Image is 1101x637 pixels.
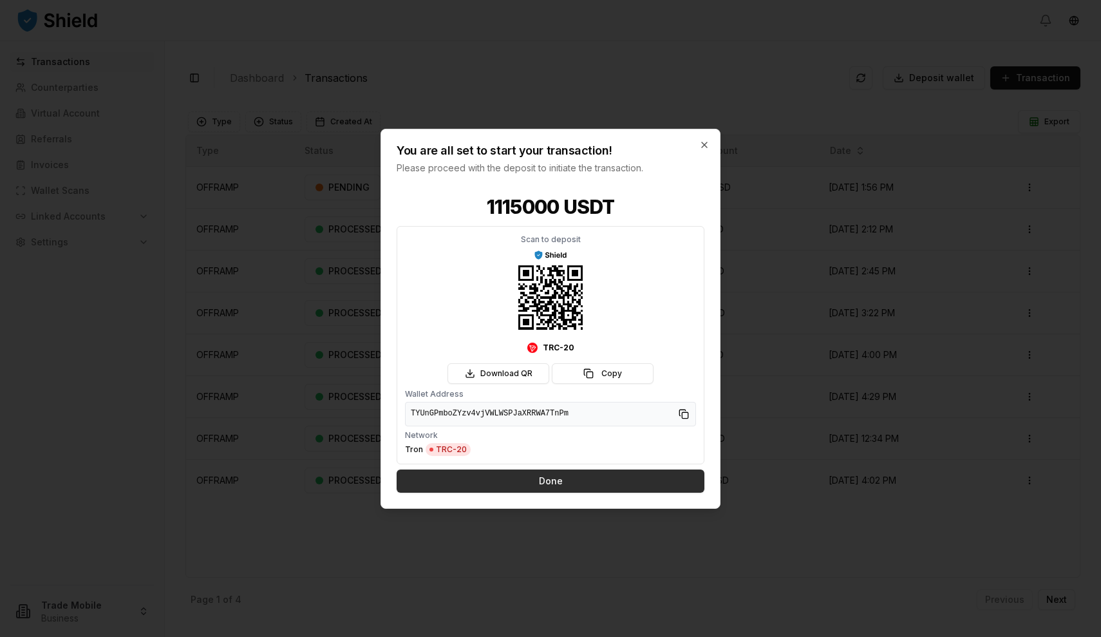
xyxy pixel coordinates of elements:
[397,470,704,493] button: Done
[397,161,704,174] p: Please proceed with the deposit to initiate the transaction.
[405,389,696,399] p: Wallet Address
[411,409,675,419] span: TYUnGPmboZYzv4vjVWLWSPJaXRRWA7TnPm
[521,234,581,244] p: Scan to deposit
[397,195,704,218] h1: 1115000 USDT
[543,343,574,353] span: TRC-20
[405,430,696,441] p: Network
[527,343,538,353] img: Tron Logo
[552,363,654,384] button: Copy
[447,363,549,384] button: Download QR
[397,144,704,156] h2: You are all set to start your transaction!
[405,444,423,455] span: Tron
[426,443,471,456] span: TRC-20
[534,249,567,260] img: ShieldPay Logo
